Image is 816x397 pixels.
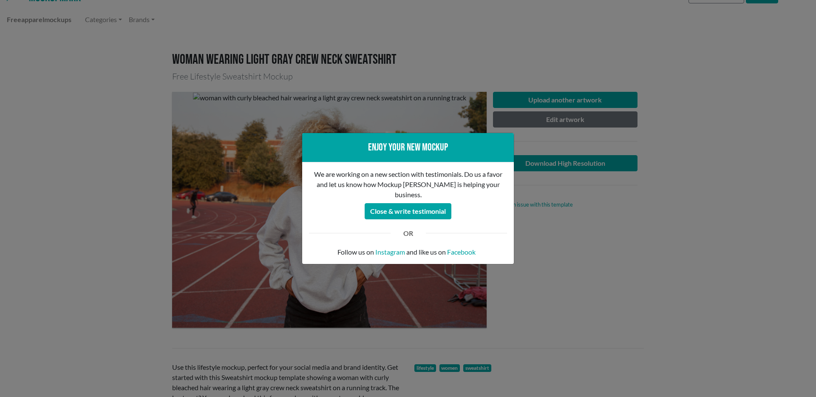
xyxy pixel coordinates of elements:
button: Close & write testimonial [365,203,451,219]
a: Instagram [375,247,405,257]
div: Enjoy your new mockup [309,140,507,155]
p: Follow us on and like us on [309,247,507,257]
a: Facebook [447,247,476,257]
div: OR [397,228,419,238]
p: We are working on a new section with testimonials. Do us a favor and let us know how Mockup [PERS... [309,169,507,200]
a: Close & write testimonial [365,204,451,213]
